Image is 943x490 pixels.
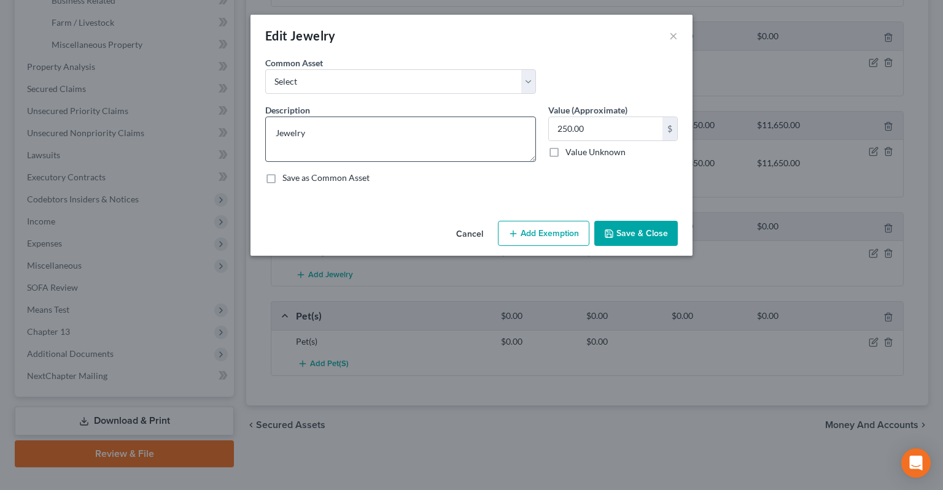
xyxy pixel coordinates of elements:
button: Save & Close [594,221,678,247]
label: Value Unknown [565,146,626,158]
input: 0.00 [549,117,662,140]
label: Save as Common Asset [282,172,370,184]
label: Value (Approximate) [548,104,627,117]
div: $ [662,117,677,140]
span: Description [265,105,310,115]
button: Add Exemption [498,221,589,247]
label: Common Asset [265,56,323,69]
button: × [669,28,678,43]
button: Cancel [446,222,493,247]
div: Open Intercom Messenger [901,448,931,478]
div: Edit Jewelry [265,27,336,44]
